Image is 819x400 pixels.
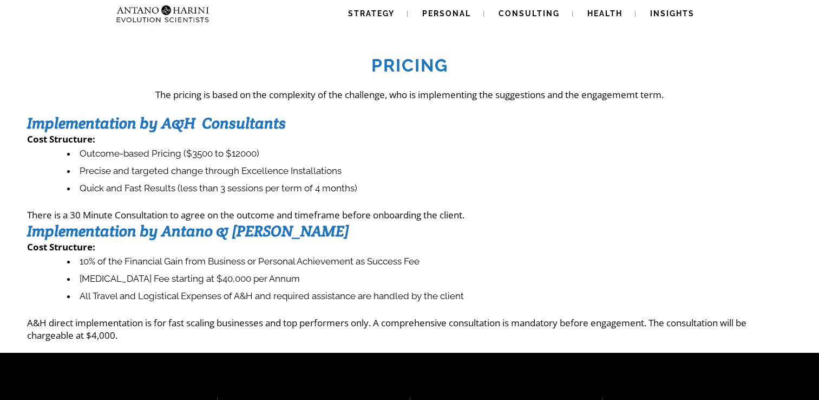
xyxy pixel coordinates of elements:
span: Strategy [348,9,395,18]
span: Consulting [499,9,560,18]
strong: : [93,133,95,145]
li: 10% of the Financial Gain from Business or Personal Achievement as Success Fee [67,253,792,270]
span: Health [587,9,623,18]
span: Insights [650,9,694,18]
p: There is a 30 Minute Consultation to agree on the outcome and timeframe before onboarding the cli... [27,209,792,221]
li: All Travel and Logistical Expenses of A&H and required assistance are handled by the client [67,288,792,305]
span: Personal [422,9,471,18]
p: A&H direct implementation is for fast scaling businesses and top performers only. A comprehensive... [27,317,792,341]
p: The pricing is based on the complexity of the challenge, who is implementing the suggestions and ... [27,88,792,101]
strong: Pricing [371,55,448,75]
strong: Cost Structure [27,133,93,145]
li: Quick and Fast Results (less than 3 sessions per term of 4 months) [67,180,792,197]
li: [MEDICAL_DATA] Fee starting at $40,000 per Annum [67,270,792,288]
li: Precise and targeted change through Excellence Installations [67,163,792,180]
strong: Implementation by Antano & [PERSON_NAME] [27,221,349,241]
strong: Cost Structure: [27,241,95,253]
li: Outcome-based Pricing ($3500 to $12000) [67,145,792,163]
strong: Implementation by A&H Consultants [27,113,286,133]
